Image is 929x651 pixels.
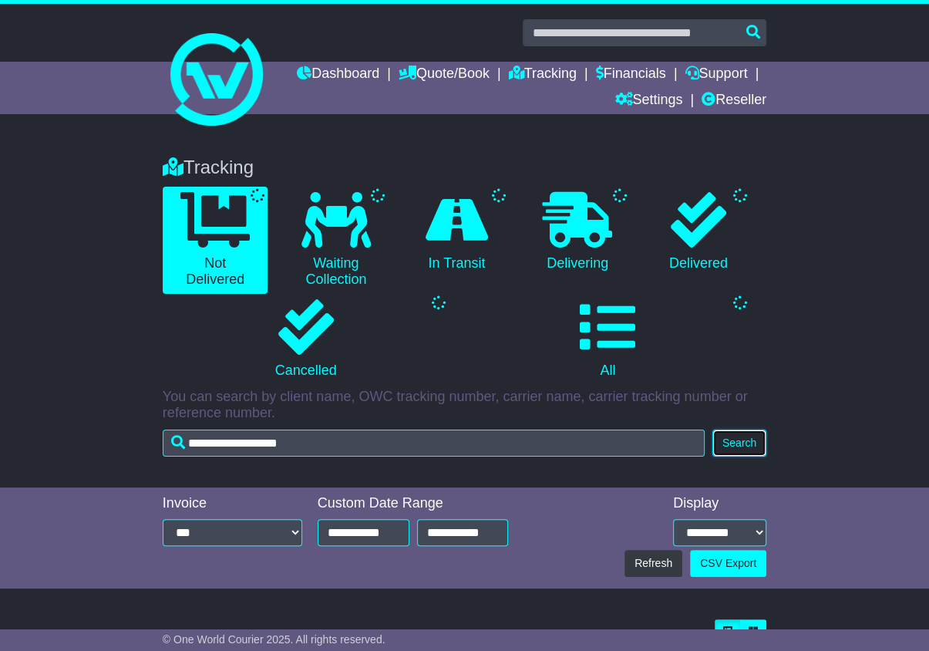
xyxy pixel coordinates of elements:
[297,62,379,88] a: Dashboard
[283,187,389,294] a: Waiting Collection
[163,294,449,385] a: Cancelled
[646,187,752,278] a: Delivered
[624,550,682,577] button: Refresh
[404,187,510,278] a: In Transit
[525,187,631,278] a: Delivering
[465,294,752,385] a: All
[155,157,774,179] div: Tracking
[690,550,766,577] a: CSV Export
[163,389,766,422] p: You can search by client name, OWC tracking number, carrier name, carrier tracking number or refe...
[318,495,509,512] div: Custom Date Range
[702,88,766,114] a: Reseller
[163,187,268,294] a: Not Delivered
[596,62,666,88] a: Financials
[614,88,682,114] a: Settings
[673,495,766,512] div: Display
[685,62,747,88] a: Support
[712,430,766,457] button: Search
[163,495,302,512] div: Invoice
[163,633,385,646] span: © One World Courier 2025. All rights reserved.
[509,62,577,88] a: Tracking
[399,62,490,88] a: Quote/Book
